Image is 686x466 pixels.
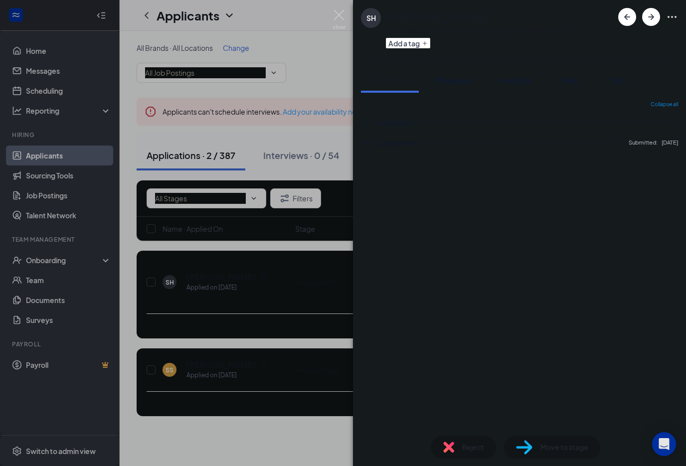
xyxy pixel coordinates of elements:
span: Info [612,76,625,85]
div: Application [377,118,414,128]
div: Operating Partner/General Manager at WHATABURGER 32 [386,25,573,35]
svg: ArrowLeftNew [621,11,633,23]
div: SH [366,13,376,23]
button: ArrowRight [642,8,660,26]
button: ArrowLeftNew [618,8,636,26]
span: Move to stage [540,442,588,453]
div: Open Intercom Messenger [652,432,676,456]
span: Files [563,76,578,85]
svg: ChevronDown [361,117,373,129]
span: Messages [437,76,471,85]
svg: ArrowRight [645,11,657,23]
span: Feedback [499,76,532,85]
span: Collapse all [651,101,678,109]
div: Assessment [377,138,417,148]
span: Application [371,76,409,85]
span: [DATE] [662,138,678,147]
button: PlusAdd a tag [386,38,430,48]
span: Reject [462,442,484,453]
span: Submitted: [629,138,658,147]
svg: Ellipses [666,11,678,23]
svg: Plus [422,40,428,46]
svg: ChevronDown [361,137,373,149]
h1: [PERSON_NAME] [386,8,489,25]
